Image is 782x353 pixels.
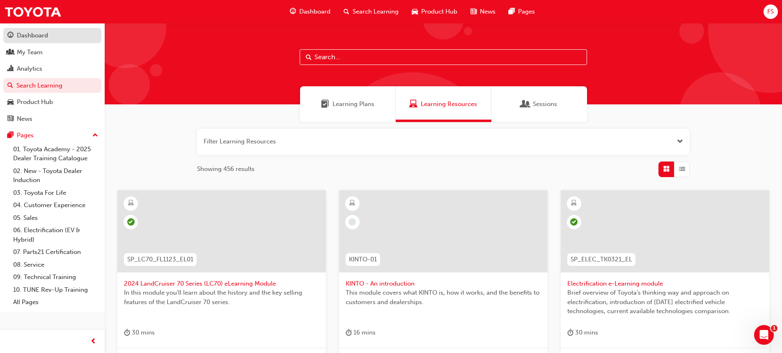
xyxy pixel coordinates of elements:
span: guage-icon [7,32,14,39]
span: Product Hub [421,7,457,16]
span: List [679,164,685,174]
span: 2024 LandCruiser 70 Series (LC70) eLearning Module [124,279,319,288]
span: Showing 456 results [197,164,255,174]
span: news-icon [470,7,477,17]
input: Search... [300,49,587,65]
span: Sessions [521,99,530,109]
button: Pages [3,128,101,143]
a: Analytics [3,61,101,76]
a: 10. TUNE Rev-Up Training [10,284,101,296]
span: search-icon [7,82,13,90]
span: News [480,7,495,16]
div: Pages [17,131,34,140]
span: chart-icon [7,65,14,73]
a: 09. Technical Training [10,271,101,284]
span: up-icon [92,130,98,141]
a: SessionsSessions [491,86,587,122]
a: 08. Service [10,258,101,271]
span: duration-icon [346,328,352,338]
div: 16 mins [346,328,376,338]
span: learningResourceType_ELEARNING-icon [128,198,134,209]
span: news-icon [7,115,14,123]
span: car-icon [7,99,14,106]
button: Open the filter [677,137,683,146]
span: pages-icon [509,7,515,17]
a: Dashboard [3,28,101,43]
a: 02. New - Toyota Dealer Induction [10,165,101,187]
span: duration-icon [567,328,573,338]
button: DashboardMy TeamAnalyticsSearch LearningProduct HubNews [3,26,101,128]
img: Trak [4,2,62,21]
span: people-icon [7,49,14,56]
span: FS [767,7,774,16]
span: Grid [663,164,670,174]
a: news-iconNews [464,3,502,20]
span: SP_ELEC_TK0321_EL [571,255,632,264]
span: duration-icon [124,328,130,338]
a: 03. Toyota For Life [10,187,101,199]
a: 06. Electrification (EV & Hybrid) [10,224,101,246]
a: search-iconSearch Learning [337,3,405,20]
div: Dashboard [17,31,48,40]
div: 30 mins [124,328,155,338]
span: guage-icon [290,7,296,17]
a: Learning PlansLearning Plans [300,86,396,122]
span: learningRecordVerb_PASS-icon [127,218,135,226]
span: car-icon [412,7,418,17]
a: car-iconProduct Hub [405,3,464,20]
span: learningRecordVerb_NONE-icon [349,218,356,226]
span: Learning Resources [409,99,417,109]
iframe: Intercom live chat [754,325,774,345]
a: 04. Customer Experience [10,199,101,212]
span: 1 [771,325,777,332]
span: SP_LC70_FL1123_EL01 [127,255,193,264]
span: Dashboard [299,7,330,16]
span: Brief overview of Toyota’s thinking way and approach on electrification, introduction of [DATE] e... [567,288,763,316]
a: guage-iconDashboard [283,3,337,20]
span: Learning Plans [333,99,374,109]
span: Learning Plans [321,99,329,109]
span: KINTO - An introduction [346,279,541,288]
span: prev-icon [90,337,96,347]
span: learningResourceType_ELEARNING-icon [349,198,355,209]
a: 07. Parts21 Certification [10,246,101,258]
div: My Team [17,48,43,57]
a: All Pages [10,296,101,309]
div: Product Hub [17,97,53,107]
span: learningResourceType_ELEARNING-icon [571,198,577,209]
div: Analytics [17,64,42,74]
span: Sessions [533,99,557,109]
a: 05. Sales [10,212,101,224]
span: KINTO-01 [349,255,377,264]
span: Electrification e-Learning module [567,279,763,288]
a: News [3,111,101,127]
a: 01. Toyota Academy - 2025 Dealer Training Catalogue [10,143,101,165]
div: 30 mins [567,328,598,338]
span: Search Learning [353,7,399,16]
span: learningRecordVerb_COMPLETE-icon [570,218,578,226]
span: Search [306,53,312,62]
span: Learning Resources [421,99,477,109]
a: pages-iconPages [502,3,541,20]
div: News [17,114,32,124]
a: Search Learning [3,78,101,93]
span: search-icon [344,7,349,17]
button: FS [764,5,778,19]
a: Learning ResourcesLearning Resources [396,86,491,122]
span: pages-icon [7,132,14,139]
a: Product Hub [3,95,101,110]
span: Pages [518,7,535,16]
a: My Team [3,45,101,60]
span: This module covers what KINTO is, how it works, and the benefits to customers and dealerships. [346,288,541,307]
span: In this module you'll learn about the history and the key selling features of the LandCruiser 70 ... [124,288,319,307]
